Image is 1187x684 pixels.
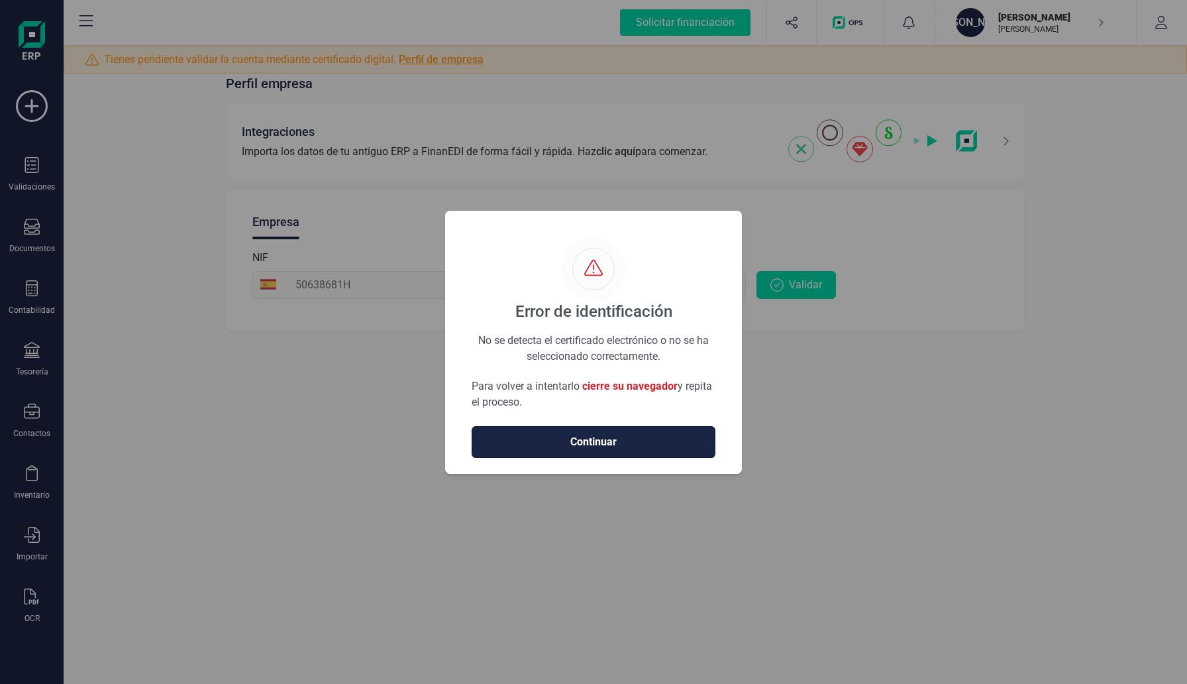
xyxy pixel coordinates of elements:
div: No se detecta el certificado electrónico o no se ha seleccionado correctamente. [472,333,715,347]
p: Para volver a intentarlo y repita el proceso. [472,378,715,410]
span: cierre su navegador [582,380,678,392]
button: Continuar [472,426,715,458]
span: Continuar [486,434,701,450]
div: Error de identificación [515,301,672,322]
